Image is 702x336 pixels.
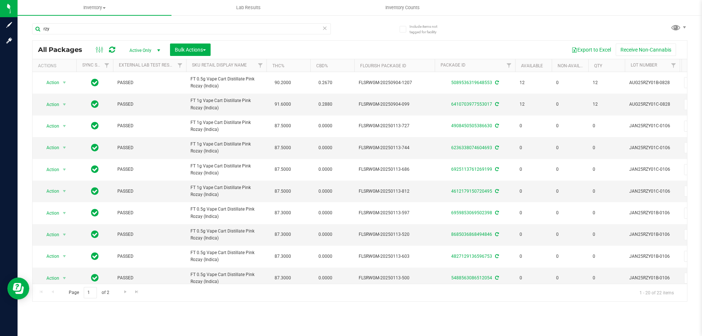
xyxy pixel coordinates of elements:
span: Sync from Compliance System [494,232,499,237]
span: 0 [556,122,584,129]
span: 91.6000 [271,99,295,110]
a: Filter [101,59,113,72]
span: 0 [593,144,620,151]
span: FLSRWGM-20250904-1207 [359,79,430,86]
span: FLSRWGM-20250113-520 [359,231,430,238]
input: Search Package ID, Item Name, SKU, Lot or Part Number... [32,23,331,34]
span: 87.5000 [271,121,295,131]
span: 87.3000 [271,251,295,262]
span: Sync from Compliance System [494,210,499,215]
span: 87.5000 [271,164,295,175]
iframe: Resource center [7,278,29,299]
span: PASSED [117,122,182,129]
span: Sync from Compliance System [494,102,499,107]
span: PASSED [117,144,182,151]
span: Action [40,78,60,88]
span: 0.0000 [315,273,336,283]
a: Non-Available [558,63,590,68]
span: AUG25RZY01C-0828 [629,101,675,108]
span: FLSRWGM-20250113-744 [359,144,430,151]
a: Filter [254,59,267,72]
span: All Packages [38,46,90,54]
span: FT 0.5g Vape Cart Distillate Pink Rozay (Indica) [190,76,262,90]
a: 8685036868494846 [451,232,492,237]
span: 0 [556,188,584,195]
button: Bulk Actions [170,44,211,56]
span: FLSRWGM-20250113-812 [359,188,430,195]
button: Receive Non-Cannabis [616,44,676,56]
span: FT 1g Vape Cart Distillate Pink Rozay (Indica) [190,119,262,133]
span: 87.3000 [271,229,295,240]
span: select [60,208,69,218]
span: In Sync [91,121,99,131]
span: 12 [593,79,620,86]
span: 0 [556,231,584,238]
span: 87.3000 [271,208,295,218]
div: Actions [38,63,73,68]
span: 0 [520,122,547,129]
span: Page of 2 [63,287,115,298]
span: 0 [556,101,584,108]
a: Go to the last page [132,287,142,297]
span: 0 [520,188,547,195]
span: 0 [556,144,584,151]
span: Inventory Counts [375,4,430,11]
span: AUG25RZY01B-0828 [629,79,675,86]
span: PASSED [117,275,182,282]
span: Action [40,186,60,196]
span: JAN25RZY01C-0106 [629,122,675,129]
span: FT 0.5g Vape Cart Distillate Pink Rozay (Indica) [190,228,262,242]
span: 0 [593,231,620,238]
span: 0 [556,275,584,282]
span: select [60,186,69,196]
span: FLSRWGM-20250904-099 [359,101,430,108]
span: Action [40,99,60,110]
span: PASSED [117,231,182,238]
a: Sync Status [82,63,110,68]
span: In Sync [91,164,99,174]
span: Sync from Compliance System [494,80,499,85]
a: 6236338074604693 [451,145,492,150]
span: 12 [593,101,620,108]
span: Action [40,230,60,240]
span: Action [40,165,60,175]
a: 4827129136596753 [451,254,492,259]
span: 0 [520,253,547,260]
span: Include items not tagged for facility [409,24,446,35]
span: Action [40,251,60,261]
a: Available [521,63,543,68]
span: select [60,143,69,153]
span: select [60,99,69,110]
span: JAN25RZY01C-0106 [629,166,675,173]
span: Sync from Compliance System [494,189,499,194]
span: In Sync [91,251,99,261]
span: 0 [556,79,584,86]
span: 0.0000 [315,143,336,153]
a: 6410703977553017 [451,102,492,107]
span: 0 [520,209,547,216]
span: 0.0000 [315,229,336,240]
a: 4612179150720495 [451,189,492,194]
input: 1 [84,287,97,298]
span: 0.0000 [315,251,336,262]
span: 0 [593,188,620,195]
button: Export to Excel [567,44,616,56]
span: select [60,165,69,175]
span: In Sync [91,208,99,218]
span: FT 1g Vape Cart Distillate Pink Rozay (Indica) [190,97,262,111]
span: 87.5000 [271,143,295,153]
span: 12 [520,79,547,86]
span: 87.5000 [271,186,295,197]
inline-svg: Log in [5,37,13,44]
span: PASSED [117,188,182,195]
span: Inventory [18,4,171,11]
span: FLSRWGM-20250113-500 [359,275,430,282]
span: JAN25RZY01B-0106 [629,275,675,282]
span: 90.2000 [271,78,295,88]
span: In Sync [91,229,99,239]
span: FT 0.5g Vape Cart Distillate Pink Rozay (Indica) [190,271,262,285]
span: 0.0000 [315,121,336,131]
a: 6959853069502398 [451,210,492,215]
span: FT 0.5g Vape Cart Distillate Pink Rozay (Indica) [190,249,262,263]
span: Lab Results [226,4,271,11]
